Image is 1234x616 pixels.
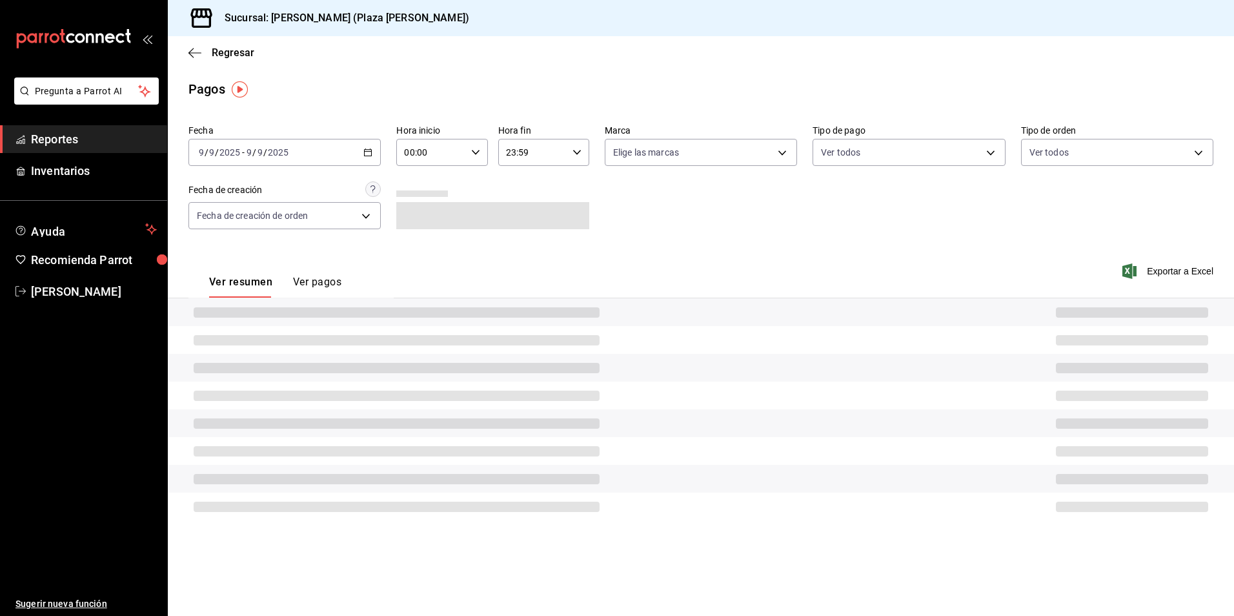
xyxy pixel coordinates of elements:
[205,147,208,158] span: /
[293,276,341,298] button: Ver pagos
[215,147,219,158] span: /
[498,126,589,135] label: Hora fin
[396,126,487,135] label: Hora inicio
[813,126,1005,135] label: Tipo de pago
[242,147,245,158] span: -
[232,81,248,98] img: Tooltip marker
[821,146,860,159] span: Ver todos
[188,46,254,59] button: Regresar
[142,34,152,44] button: open_drawer_menu
[252,147,256,158] span: /
[1029,146,1069,159] span: Ver todos
[1125,263,1213,279] button: Exportar a Excel
[14,77,159,105] button: Pregunta a Parrot AI
[31,221,140,237] span: Ayuda
[9,94,159,107] a: Pregunta a Parrot AI
[15,597,157,611] span: Sugerir nueva función
[188,126,381,135] label: Fecha
[31,130,157,148] span: Reportes
[209,276,272,298] button: Ver resumen
[208,147,215,158] input: --
[212,46,254,59] span: Regresar
[31,251,157,269] span: Recomienda Parrot
[198,147,205,158] input: --
[1021,126,1213,135] label: Tipo de orden
[197,209,308,222] span: Fecha de creación de orden
[613,146,679,159] span: Elige las marcas
[35,85,139,98] span: Pregunta a Parrot AI
[605,126,797,135] label: Marca
[188,79,225,99] div: Pagos
[267,147,289,158] input: ----
[31,162,157,180] span: Inventarios
[31,283,157,300] span: [PERSON_NAME]
[209,276,341,298] div: navigation tabs
[219,147,241,158] input: ----
[246,147,252,158] input: --
[214,10,469,26] h3: Sucursal: [PERSON_NAME] (Plaza [PERSON_NAME])
[188,183,262,197] div: Fecha de creación
[263,147,267,158] span: /
[257,147,263,158] input: --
